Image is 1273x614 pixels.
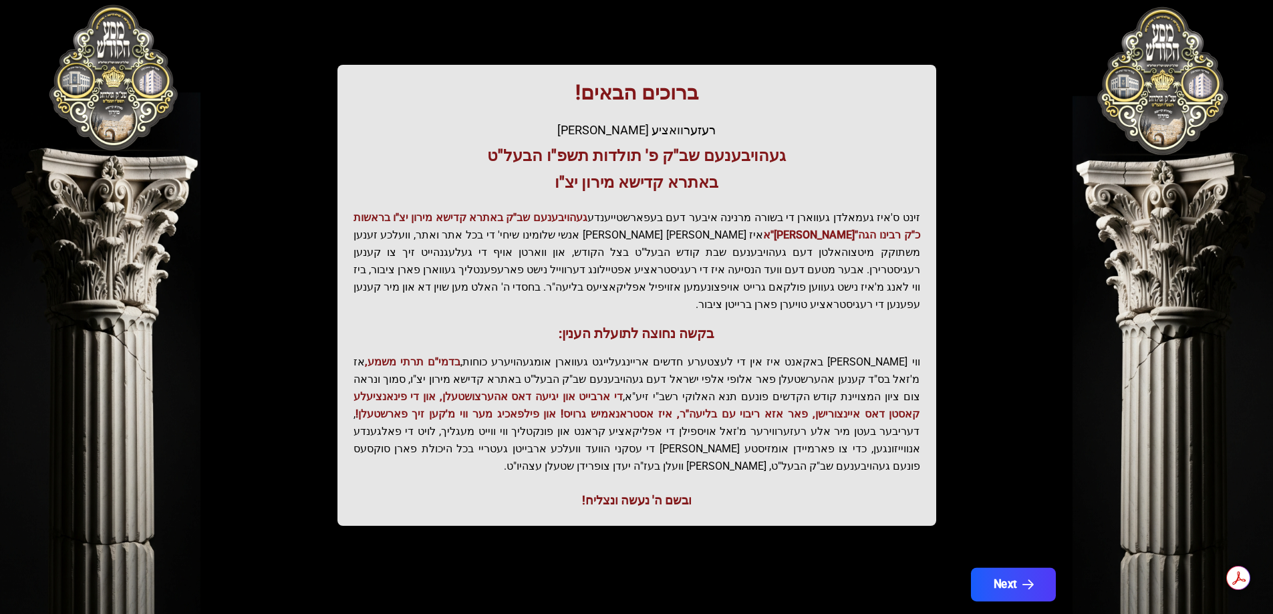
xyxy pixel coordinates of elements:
[353,121,920,140] div: רעזערוואציע [PERSON_NAME]
[353,209,920,313] p: זינט ס'איז געמאלדן געווארן די בשורה מרנינה איבער דעם בעפארשטייענדע איז [PERSON_NAME] [PERSON_NAME...
[353,145,920,166] h3: געהויבענעם שב"ק פ' תולדות תשפ"ו הבעל"ט
[365,355,460,368] span: בדמי"ם תרתי משמע,
[353,81,920,105] h1: ברוכים הבאים!
[353,172,920,193] h3: באתרא קדישא מירון יצ"ו
[353,353,920,475] p: ווי [PERSON_NAME] באקאנט איז אין די לעצטערע חדשים אריינגעלייגט געווארן אומגעהויערע כוחות, אז מ'זא...
[353,491,920,510] div: ובשם ה' נעשה ונצליח!
[353,324,920,343] h3: בקשה נחוצה לתועלת הענין:
[970,568,1055,601] button: Next
[353,211,920,241] span: געהויבענעם שב"ק באתרא קדישא מירון יצ"ו בראשות כ"ק רבינו הגה"[PERSON_NAME]"א
[353,390,920,420] span: די ארבייט און יגיעה דאס אהערצושטעלן, און די פינאנציעלע קאסטן דאס איינצורישן, פאר אזא ריבוי עם בלי...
